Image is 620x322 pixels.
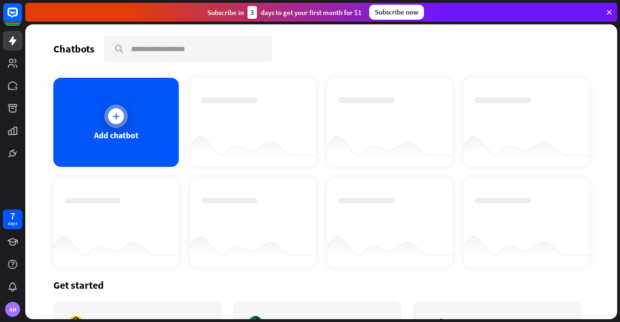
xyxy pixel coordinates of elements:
[94,130,139,141] div: Add chatbot
[369,5,424,20] div: Subscribe now
[7,4,36,32] button: Open LiveChat chat widget
[53,42,95,55] div: Chatbots
[8,220,17,227] div: days
[207,6,362,19] div: Subscribe in days to get your first month for $1
[10,212,15,220] div: 7
[53,278,589,292] div: Get started
[248,6,257,19] div: 3
[5,302,20,317] div: AH
[3,210,22,229] a: 7 days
